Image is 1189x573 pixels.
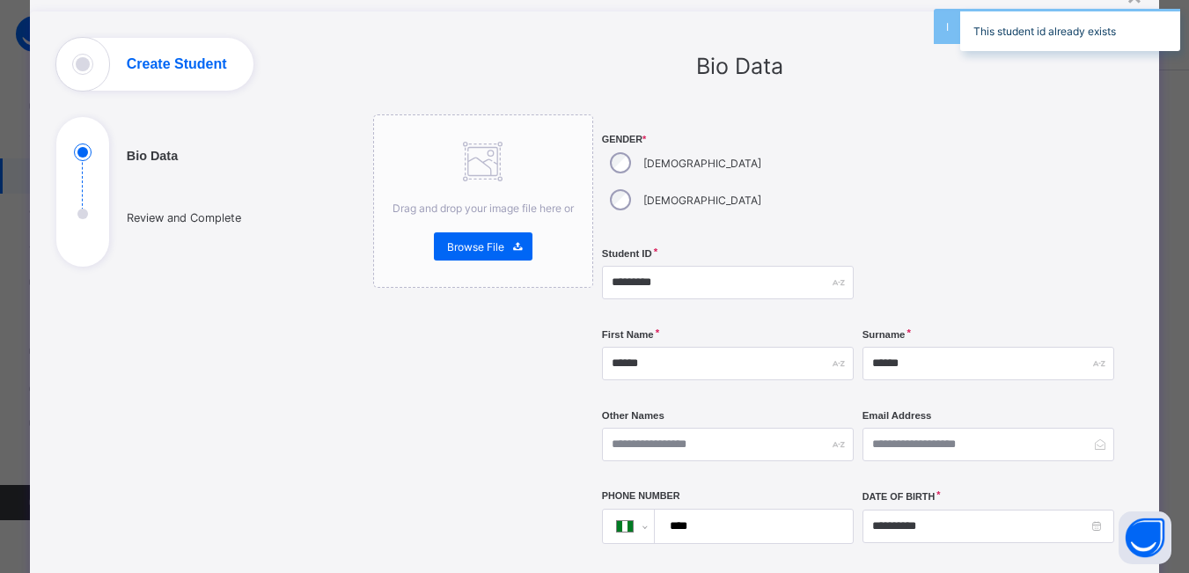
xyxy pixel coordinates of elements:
h1: Create Student [127,57,227,71]
span: Browse File [447,240,504,253]
div: Drag and drop your image file here orBrowse File [373,114,593,288]
label: Student ID [602,248,652,259]
label: [DEMOGRAPHIC_DATA] [643,194,761,207]
div: This student id already exists [960,9,1180,51]
label: Email Address [862,410,932,421]
span: Bio Data [696,53,783,79]
label: [DEMOGRAPHIC_DATA] [643,157,761,170]
button: Open asap [1119,511,1171,564]
label: Phone Number [602,490,680,501]
span: Drag and drop your image file here or [393,202,574,215]
label: First Name [602,329,654,340]
label: Surname [862,329,906,340]
label: Other Names [602,410,664,421]
span: Gender [602,134,854,144]
label: Date of Birth [862,491,936,502]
